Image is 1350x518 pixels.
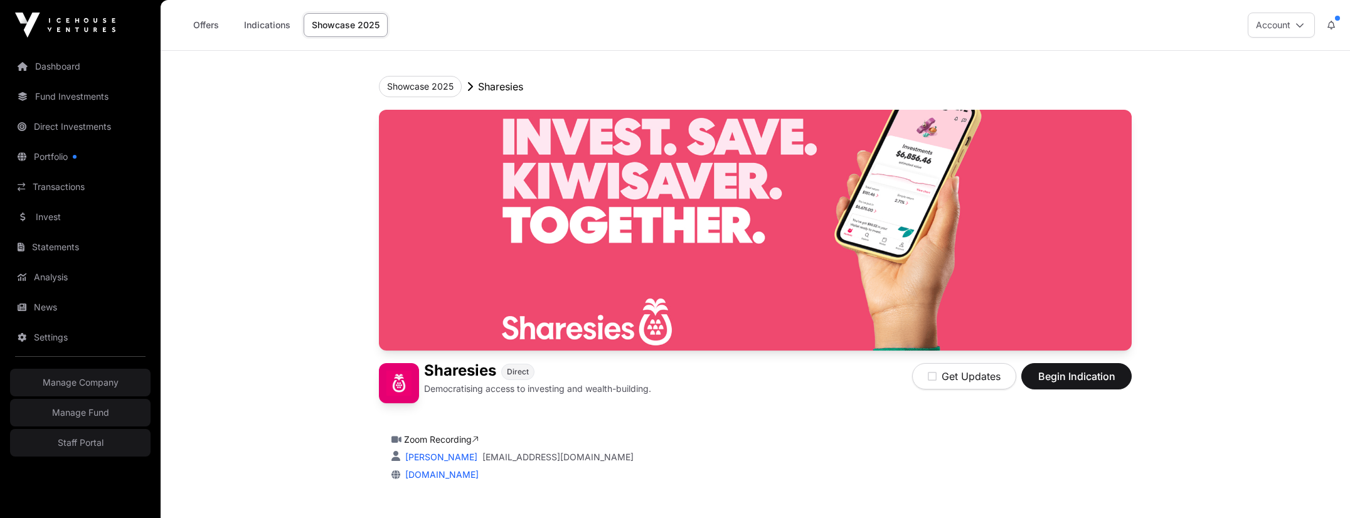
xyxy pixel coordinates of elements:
a: Offers [181,13,231,37]
a: Analysis [10,263,151,291]
a: [EMAIL_ADDRESS][DOMAIN_NAME] [482,451,634,463]
a: Manage Fund [10,399,151,426]
a: Transactions [10,173,151,201]
a: Direct Investments [10,113,151,140]
a: Fund Investments [10,83,151,110]
a: Begin Indication [1021,376,1132,388]
a: Settings [10,324,151,351]
a: Manage Company [10,369,151,396]
img: Icehouse Ventures Logo [15,13,115,38]
img: Sharesies [379,363,419,403]
p: Sharesies [478,79,523,94]
button: Begin Indication [1021,363,1132,389]
a: Portfolio [10,143,151,171]
a: News [10,293,151,321]
a: Zoom Recording [404,434,479,445]
img: Sharesies [379,110,1132,351]
span: Begin Indication [1037,369,1116,384]
a: Staff Portal [10,429,151,457]
a: Dashboard [10,53,151,80]
a: [PERSON_NAME] [403,452,477,462]
h1: Sharesies [424,363,496,380]
button: Showcase 2025 [379,76,462,97]
p: Democratising access to investing and wealth-building. [424,383,651,395]
a: Statements [10,233,151,261]
button: Account [1248,13,1315,38]
a: Showcase 2025 [304,13,388,37]
a: [DOMAIN_NAME] [400,469,479,480]
a: Indications [236,13,299,37]
button: Get Updates [912,363,1016,389]
span: Direct [507,367,529,377]
a: Invest [10,203,151,231]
